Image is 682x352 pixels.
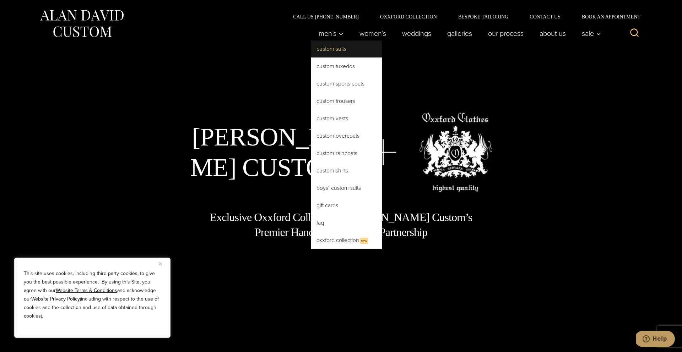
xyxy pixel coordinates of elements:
[636,331,675,348] iframe: Opens a widget where you can chat to one of our agents
[448,14,519,19] a: Bespoke Tailoring
[31,295,80,303] a: Website Privacy Policy
[626,25,643,42] button: View Search Form
[311,127,382,144] a: Custom Overcoats
[311,162,382,179] a: Custom Shirts
[369,14,448,19] a: Oxxford Collection
[311,110,382,127] a: Custom Vests
[159,262,162,265] img: Close
[311,93,382,110] a: Custom Trousers
[190,122,347,183] h1: [PERSON_NAME] Custom
[480,26,532,40] a: Our Process
[282,14,369,19] a: Call Us [PHONE_NUMBER]
[311,75,382,92] a: Custom Sports Coats
[159,259,167,268] button: Close
[56,287,117,294] a: Website Terms & Conditions
[360,238,368,244] span: New
[532,26,574,40] a: About Us
[24,269,161,320] p: This site uses cookies, including third party cookies, to give you the best possible experience. ...
[311,232,382,249] a: Oxxford CollectionNew
[311,58,382,75] a: Custom Tuxedos
[311,214,382,231] a: FAQ
[571,14,643,19] a: Book an Appointment
[394,26,439,40] a: weddings
[311,145,382,162] a: Custom Raincoats
[419,112,492,192] img: oxxford clothes, highest quality
[311,197,382,214] a: Gift Cards
[439,26,480,40] a: Galleries
[311,26,605,40] nav: Primary Navigation
[311,40,382,57] a: Custom Suits
[519,14,571,19] a: Contact Us
[209,210,473,240] h1: Exclusive Oxxford Collection | [PERSON_NAME] Custom’s Premier Handmade Clothing Partnership
[311,180,382,197] a: Boys’ Custom Suits
[311,26,352,40] button: Men’s sub menu toggle
[574,26,605,40] button: Sale sub menu toggle
[352,26,394,40] a: Women’s
[282,14,643,19] nav: Secondary Navigation
[39,8,124,39] img: Alan David Custom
